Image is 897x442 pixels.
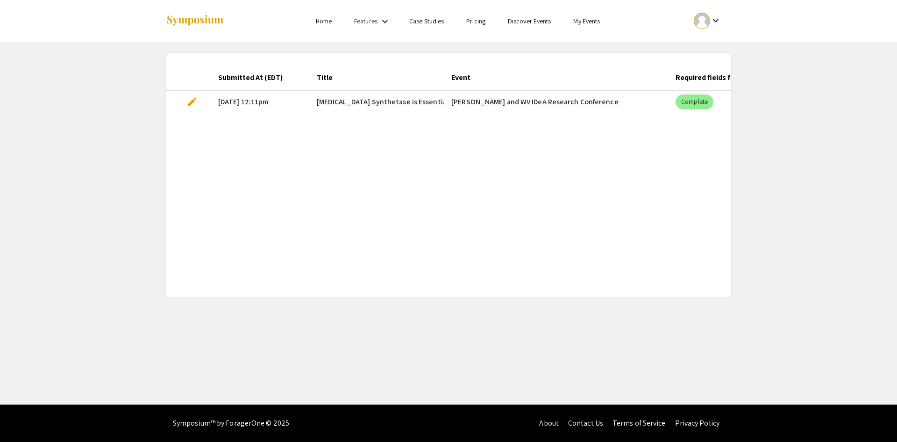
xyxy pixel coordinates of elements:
span: [MEDICAL_DATA] Synthetase is Essential for Retinal Nitrogen Metabolism and Visual Function [317,96,620,108]
a: Discover Events [508,17,551,25]
div: Title [317,72,333,83]
a: Features [354,17,377,25]
a: Privacy Policy [675,418,719,428]
mat-cell: [PERSON_NAME] and WV IDeA Research Conference [444,91,668,113]
a: Case Studies [409,17,444,25]
a: Home [316,17,332,25]
div: Event [451,72,470,83]
button: Expand account dropdown [684,10,731,31]
mat-cell: [DATE] 12:11pm [211,91,309,113]
a: Pricing [466,17,485,25]
div: Title [317,72,341,83]
div: Submitted At (EDT) [218,72,291,83]
div: Submitted At (EDT) [218,72,283,83]
div: Required fields for the current stage completed? [676,72,862,83]
div: Symposium™ by ForagerOne © 2025 [173,405,289,442]
span: edit [186,96,198,108]
a: About [539,418,559,428]
mat-icon: Expand account dropdown [710,15,721,26]
a: Terms of Service [612,418,666,428]
img: Symposium by ForagerOne [166,14,224,27]
div: Event [451,72,479,83]
mat-chip: Complete [676,94,713,109]
a: My Events [573,17,600,25]
div: Required fields for the current stage completed? [676,72,854,83]
a: Contact Us [568,418,603,428]
iframe: Chat [7,400,40,435]
mat-icon: Expand Features list [379,16,391,27]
